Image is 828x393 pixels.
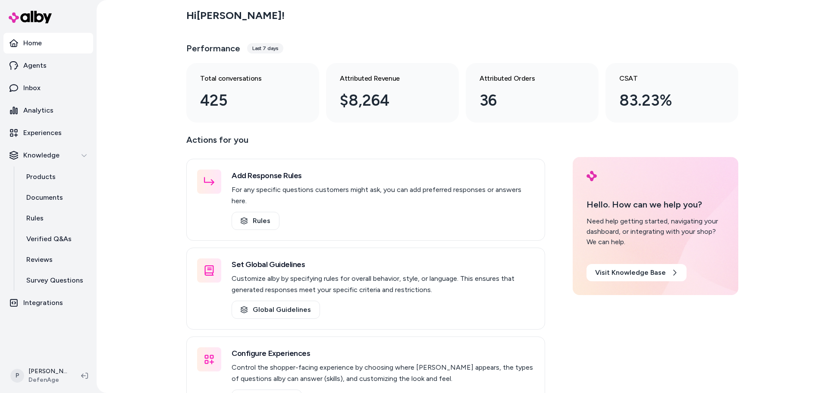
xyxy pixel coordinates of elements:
[232,347,534,359] h3: Configure Experiences
[186,63,319,123] a: Total conversations 425
[28,376,67,384] span: DefenAge
[232,301,320,319] a: Global Guidelines
[605,63,738,123] a: CSAT 83.23%
[247,43,283,53] div: Last 7 days
[23,298,63,308] p: Integrations
[186,9,285,22] h2: Hi [PERSON_NAME] !
[586,198,724,211] p: Hello. How can we help you?
[480,89,571,112] div: 36
[340,73,431,84] h3: Attributed Revenue
[23,38,42,48] p: Home
[18,187,93,208] a: Documents
[23,150,60,160] p: Knowledge
[3,78,93,98] a: Inbox
[26,192,63,203] p: Documents
[5,362,74,390] button: P[PERSON_NAME]DefenAge
[23,128,62,138] p: Experiences
[26,213,44,223] p: Rules
[200,73,292,84] h3: Total conversations
[186,133,545,154] p: Actions for you
[3,33,93,53] a: Home
[18,229,93,249] a: Verified Q&As
[3,145,93,166] button: Knowledge
[26,255,53,265] p: Reviews
[26,275,83,286] p: Survey Questions
[232,170,534,182] h3: Add Response Rules
[480,73,571,84] h3: Attributed Orders
[23,105,53,116] p: Analytics
[18,167,93,187] a: Products
[232,184,534,207] p: For any specific questions customers might ask, you can add preferred responses or answers here.
[28,367,67,376] p: [PERSON_NAME]
[326,63,459,123] a: Attributed Revenue $8,264
[26,234,72,244] p: Verified Q&As
[23,83,41,93] p: Inbox
[186,42,240,54] h3: Performance
[586,216,724,247] div: Need help getting started, navigating your dashboard, or integrating with your shop? We can help.
[18,208,93,229] a: Rules
[232,273,534,296] p: Customize alby by specifying rules for overall behavior, style, or language. This ensures that ge...
[3,123,93,143] a: Experiences
[586,264,687,281] a: Visit Knowledge Base
[3,55,93,76] a: Agents
[9,11,52,23] img: alby Logo
[466,63,599,123] a: Attributed Orders 36
[232,258,534,270] h3: Set Global Guidelines
[619,89,711,112] div: 83.23%
[26,172,56,182] p: Products
[586,171,597,181] img: alby Logo
[3,292,93,313] a: Integrations
[18,249,93,270] a: Reviews
[10,369,24,383] span: P
[340,89,431,112] div: $8,264
[619,73,711,84] h3: CSAT
[232,212,279,230] a: Rules
[23,60,47,71] p: Agents
[200,89,292,112] div: 425
[232,362,534,384] p: Control the shopper-facing experience by choosing where [PERSON_NAME] appears, the types of quest...
[3,100,93,121] a: Analytics
[18,270,93,291] a: Survey Questions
